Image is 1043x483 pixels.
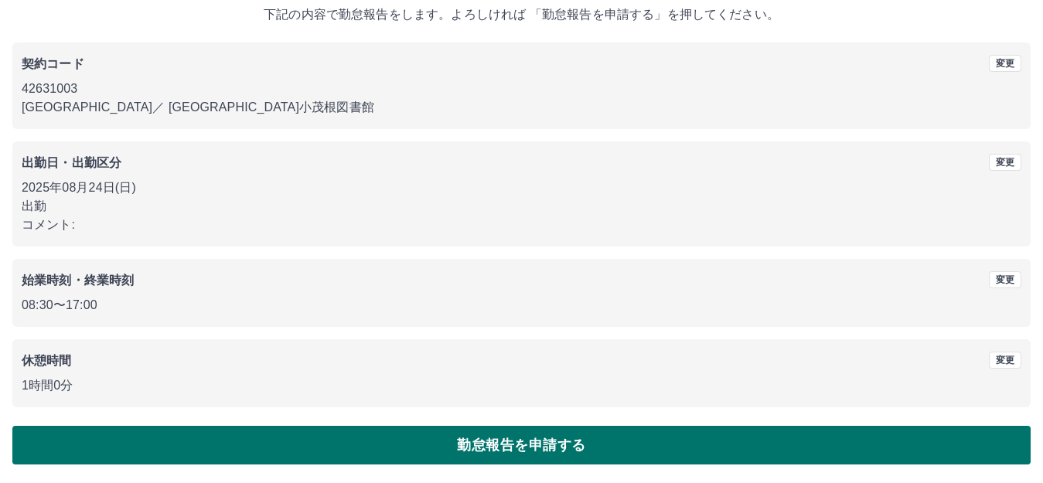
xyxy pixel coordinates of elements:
b: 始業時刻・終業時刻 [22,274,134,287]
b: 出勤日・出勤区分 [22,156,121,169]
p: 42631003 [22,80,1021,98]
button: 変更 [989,352,1021,369]
b: 契約コード [22,57,84,70]
p: 下記の内容で勤怠報告をします。よろしければ 「勤怠報告を申請する」を押してください。 [12,5,1031,24]
button: 変更 [989,55,1021,72]
p: 出勤 [22,197,1021,216]
button: 変更 [989,154,1021,171]
p: コメント: [22,216,1021,234]
p: 2025年08月24日(日) [22,179,1021,197]
p: 1時間0分 [22,376,1021,395]
p: [GEOGRAPHIC_DATA] ／ [GEOGRAPHIC_DATA]小茂根図書館 [22,98,1021,117]
b: 休憩時間 [22,354,72,367]
button: 変更 [989,271,1021,288]
p: 08:30 〜 17:00 [22,296,1021,315]
button: 勤怠報告を申請する [12,426,1031,464]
